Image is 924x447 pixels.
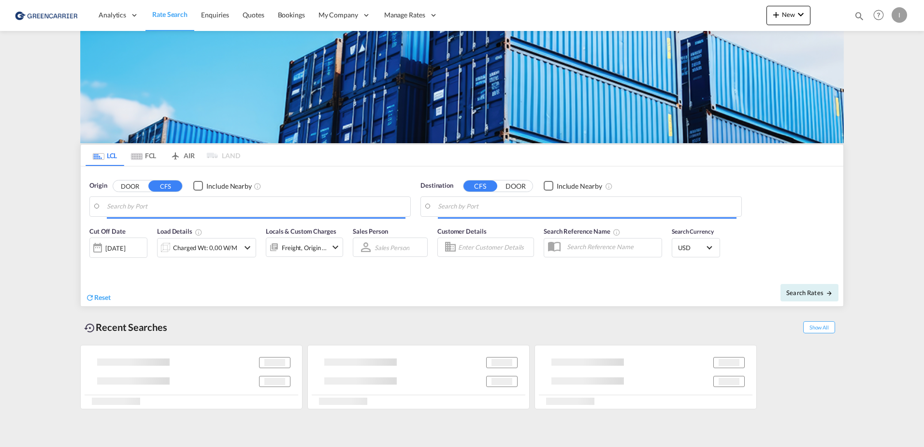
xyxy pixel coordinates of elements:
[86,293,94,302] md-icon: icon-refresh
[854,11,865,25] div: icon-magnify
[353,227,388,235] span: Sales Person
[278,11,305,19] span: Bookings
[672,228,714,235] span: Search Currency
[163,145,202,166] md-tab-item: AIR
[94,293,111,301] span: Reset
[107,199,405,214] input: Search by Port
[89,181,107,191] span: Origin
[89,257,97,270] md-datepicker: Select
[458,240,531,254] input: Enter Customer Details
[795,9,807,20] md-icon: icon-chevron-down
[463,180,497,192] button: CFS
[124,145,163,166] md-tab-item: FCL
[266,238,343,257] div: Freight Origin Destinationicon-chevron-down
[557,181,602,191] div: Include Nearby
[81,166,843,306] div: Origin DOOR CFS Checkbox No InkUnchecked: Ignores neighbouring ports when fetching rates.Checked ...
[437,227,486,235] span: Customer Details
[544,227,621,235] span: Search Reference Name
[195,228,202,236] md-icon: Chargeable Weight
[148,180,182,192] button: CFS
[193,181,252,191] md-checkbox: Checkbox No Ink
[99,10,126,20] span: Analytics
[770,9,782,20] md-icon: icon-plus 400-fg
[438,199,736,214] input: Search by Port
[330,241,341,253] md-icon: icon-chevron-down
[544,181,602,191] md-checkbox: Checkbox No Ink
[562,239,662,254] input: Search Reference Name
[282,241,327,254] div: Freight Origin Destination
[201,11,229,19] span: Enquiries
[80,31,844,143] img: GreenCarrierFCL_LCL.png
[89,238,147,258] div: [DATE]
[678,243,705,252] span: USD
[266,227,336,235] span: Locals & Custom Charges
[605,182,613,190] md-icon: Unchecked: Ignores neighbouring ports when fetching rates.Checked : Includes neighbouring ports w...
[89,227,126,235] span: Cut Off Date
[14,4,80,26] img: 1378a7308afe11ef83610d9e779c6b34.png
[870,7,887,23] span: Help
[374,240,410,254] md-select: Sales Person
[420,181,453,191] span: Destination
[113,180,147,192] button: DOOR
[157,227,202,235] span: Load Details
[318,10,358,20] span: My Company
[677,240,715,254] md-select: Select Currency: $ USDUnited States Dollar
[786,289,833,297] span: Search Rates
[766,6,810,25] button: icon-plus 400-fgNewicon-chevron-down
[254,182,261,190] md-icon: Unchecked: Ignores neighbouring ports when fetching rates.Checked : Includes neighbouring ports w...
[86,145,124,166] md-tab-item: LCL
[892,7,907,23] div: I
[80,316,171,338] div: Recent Searches
[826,290,833,297] md-icon: icon-arrow-right
[170,150,181,157] md-icon: icon-airplane
[243,11,264,19] span: Quotes
[242,242,253,253] md-icon: icon-chevron-down
[770,11,807,18] span: New
[780,284,838,301] button: Search Ratesicon-arrow-right
[84,322,96,334] md-icon: icon-backup-restore
[105,244,125,253] div: [DATE]
[870,7,892,24] div: Help
[152,10,188,18] span: Rate Search
[499,180,533,192] button: DOOR
[157,238,256,257] div: Charged Wt: 0,00 W/Micon-chevron-down
[854,11,865,21] md-icon: icon-magnify
[803,321,835,333] span: Show All
[206,181,252,191] div: Include Nearby
[173,241,237,254] div: Charged Wt: 0,00 W/M
[86,145,240,166] md-pagination-wrapper: Use the left and right arrow keys to navigate between tabs
[613,228,621,236] md-icon: Your search will be saved by the below given name
[384,10,425,20] span: Manage Rates
[86,293,111,303] div: icon-refreshReset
